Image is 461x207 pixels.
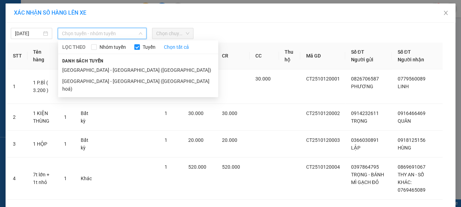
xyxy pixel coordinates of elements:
[165,164,167,170] span: 1
[397,84,408,89] span: LINH
[140,43,158,51] span: Tuyến
[58,33,96,42] li: (c) 2017
[222,164,240,170] span: 520.000
[188,164,206,170] span: 520.000
[397,145,411,151] span: HÙNG
[351,110,379,116] span: 0914232611
[27,69,58,104] td: 1 P.BÌ ( 3.200 )
[164,43,189,51] a: Chọn tất cả
[351,137,379,143] span: 0366030891
[351,84,373,89] span: PHƯƠNG
[443,10,448,16] span: close
[351,118,367,124] span: TRỌNG
[75,131,98,158] td: Bất kỳ
[58,76,218,94] li: [GEOGRAPHIC_DATA] - [GEOGRAPHIC_DATA] ([GEOGRAPHIC_DATA] hoá)
[14,9,86,16] span: XÁC NHẬN SỐ HÀNG LÊN XE
[15,30,42,37] input: 12/10/2025
[97,43,129,51] span: Nhóm tuyến
[397,137,425,143] span: 0918125156
[222,110,237,116] span: 30.000
[306,137,340,143] span: CT2510120003
[7,131,27,158] td: 3
[397,110,425,116] span: 0916466469
[43,10,69,43] b: Gửi khách hàng
[222,137,237,143] span: 20.000
[436,3,455,23] button: Close
[156,28,189,39] span: Chọn chuyến
[62,43,86,51] span: LỌC THEO
[64,141,67,147] span: 1
[138,31,143,36] span: down
[306,164,340,170] span: CT2510120004
[351,49,364,55] span: Số ĐT
[397,118,411,124] span: QUÂN
[7,104,27,131] td: 2
[7,43,27,69] th: STT
[27,131,58,158] td: 1 HỘP
[9,45,38,90] b: Phương Nam Express
[188,110,204,116] span: 30.000
[58,26,96,32] b: [DOMAIN_NAME]
[188,137,204,143] span: 20.000
[75,158,98,200] td: Khác
[58,64,218,76] li: [GEOGRAPHIC_DATA] - [GEOGRAPHIC_DATA] ([GEOGRAPHIC_DATA])
[75,9,92,25] img: logo.jpg
[27,158,58,200] td: 7t lớn + 1t nhỏ
[300,43,345,69] th: Mã GD
[397,57,424,62] span: Người nhận
[58,58,108,64] span: Danh sách tuyến
[397,76,425,82] span: 0779560089
[279,43,300,69] th: Thu hộ
[27,104,58,131] td: 1 KIỆN THÙNG
[165,137,167,143] span: 1
[351,76,379,82] span: 0826706587
[255,76,271,82] span: 30.000
[250,43,279,69] th: CC
[351,164,379,170] span: 0397864795
[351,145,360,151] span: LẬP
[397,164,425,170] span: 0869691067
[397,49,411,55] span: Số ĐT
[165,110,167,116] span: 1
[351,172,384,185] span: TRỌNG - BÁNH MÌ GẠCH ĐỎ
[216,43,250,69] th: CR
[306,76,340,82] span: CT2510120001
[75,104,98,131] td: Bất kỳ
[306,110,340,116] span: CT2510120002
[64,176,67,181] span: 1
[351,57,373,62] span: Người gửi
[64,114,67,120] span: 1
[397,172,425,193] span: THY AN - SỐ KHÁC: 0769465089
[62,28,142,39] span: Chọn tuyến - nhóm tuyến
[7,158,27,200] td: 4
[27,43,58,69] th: Tên hàng
[7,69,27,104] td: 1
